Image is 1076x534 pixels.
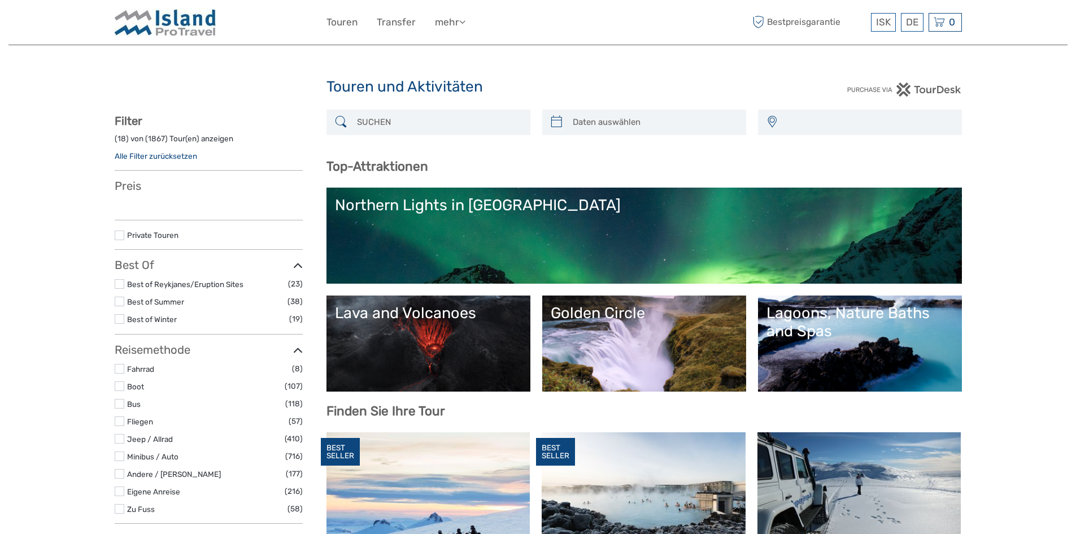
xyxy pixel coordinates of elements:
[750,13,868,32] span: Bestpreisgarantie
[115,343,303,357] h3: Reisemethode
[127,364,154,374] a: Fahrrad
[286,467,303,480] span: (177)
[766,304,953,383] a: Lagoons, Nature Baths and Spas
[285,485,303,498] span: (216)
[321,438,360,466] div: BEST SELLER
[287,295,303,308] span: (38)
[335,304,522,383] a: Lava and Volcanoes
[947,16,957,28] span: 0
[285,450,303,463] span: (716)
[127,280,243,289] a: Best of Reykjanes/Eruption Sites
[127,417,153,426] a: Fliegen
[435,14,465,31] a: mehr
[127,452,178,461] a: Minibus / Auto
[115,8,216,36] img: Iceland ProTravel
[127,435,173,444] a: Jeep / Allrad
[288,277,303,290] span: (23)
[292,362,303,375] span: (8)
[377,14,416,31] a: Transfer
[335,196,953,275] a: Northern Lights in [GEOGRAPHIC_DATA]
[127,231,178,240] a: Private Touren
[568,112,740,132] input: Daten auswählen
[335,196,953,214] div: Northern Lights in [GEOGRAPHIC_DATA]
[148,133,165,144] label: 1867
[115,151,197,160] a: Alle Filter zurücksetzen
[289,415,303,428] span: (57)
[285,397,303,410] span: (118)
[876,16,891,28] span: ISK
[536,438,575,466] div: BEST SELLER
[287,502,303,515] span: (58)
[335,304,522,322] div: Lava and Volcanoes
[117,133,126,144] label: 18
[289,312,303,325] span: (19)
[326,78,750,96] h1: Touren und Aktivitäten
[115,258,303,272] h3: Best Of
[285,432,303,445] span: (410)
[766,304,953,341] div: Lagoons, Nature Baths and Spas
[127,487,180,496] a: Eigene Anreise
[551,304,738,322] div: Golden Circle
[115,133,303,151] div: ( ) von ( ) Tour(en) anzeigen
[127,470,221,479] a: Andere / [PERSON_NAME]
[326,403,445,419] b: Finden Sie Ihre Tour
[127,315,177,324] a: Best of Winter
[847,83,961,97] img: PurchaseViaTourDesk.png
[352,112,525,132] input: SUCHEN
[127,505,155,514] a: Zu Fuss
[326,14,358,31] a: Touren
[285,380,303,393] span: (107)
[551,304,738,383] a: Golden Circle
[127,297,184,306] a: Best of Summer
[127,400,141,409] a: Bus
[115,179,303,193] h3: Preis
[115,114,142,128] strong: Filter
[901,13,923,32] div: DE
[326,159,428,174] b: Top-Attraktionen
[127,382,144,391] a: Boot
